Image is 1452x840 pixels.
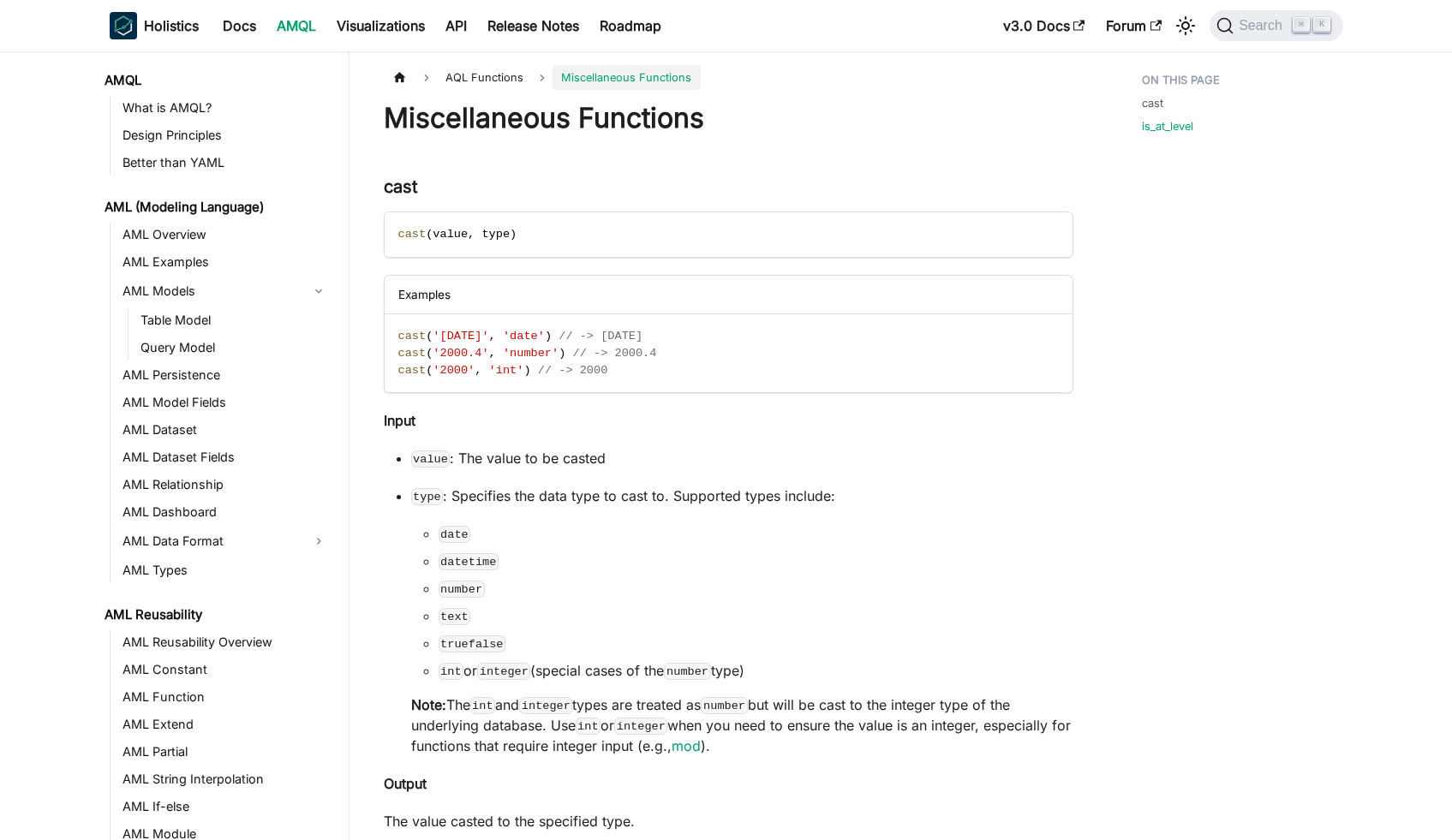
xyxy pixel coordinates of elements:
[672,737,701,754] a: mod
[573,347,657,360] span: // -> 2000.4
[117,250,334,274] a: AML Examples
[426,330,433,343] span: (
[117,558,334,582] a: AML Types
[117,527,303,555] a: AML Data Format
[93,51,350,840] nav: Docs sidebar
[385,276,1073,314] div: Examples
[701,697,747,714] code: number
[411,488,444,505] code: type
[468,228,475,241] span: ,
[117,223,334,247] a: AML Overview
[411,486,1073,506] p: : Specifies the data type to cast to. Supported types include:
[144,15,199,36] b: Holistics
[117,418,334,442] a: AML Dataset
[553,65,700,90] span: Miscellaneous Functions
[384,775,427,792] strong: Output
[475,364,481,377] span: ,
[433,330,488,343] span: '[DATE]'
[433,347,488,360] span: '2000.4'
[433,228,468,241] span: value
[99,69,334,92] a: AMQL
[212,12,266,39] a: Docs
[117,500,334,524] a: AML Dashboard
[426,347,433,360] span: (
[519,697,572,714] code: integer
[398,330,427,343] span: cast
[398,228,427,241] span: cast
[384,65,416,90] a: Home page
[481,228,510,241] span: type
[435,12,477,39] a: API
[411,696,446,713] strong: Note:
[439,553,499,570] code: datetime
[1096,12,1172,39] a: Forum
[117,685,334,709] a: AML Function
[117,123,334,147] a: Design Principles
[117,740,334,764] a: AML Partial
[1234,18,1293,33] span: Search
[589,12,672,39] a: Roadmap
[117,712,334,736] a: AML Extend
[1142,118,1193,134] a: is_at_level
[489,330,496,343] span: ,
[437,65,532,90] span: AQL Functions
[398,347,427,360] span: cast
[545,330,552,343] span: )
[1142,95,1163,111] a: cast
[1172,12,1199,39] button: Switch between dark and light mode (currently light mode)
[411,448,1073,468] p: : The value to be casted
[303,277,334,305] button: Collapse sidebar category 'AML Models'
[439,608,471,625] code: text
[326,12,435,39] a: Visualizations
[384,65,1073,90] nav: Breadcrumbs
[117,658,334,682] a: AML Constant
[110,12,199,39] a: HolisticsHolistics
[523,364,530,377] span: )
[503,330,545,343] span: 'date'
[510,228,517,241] span: )
[1210,10,1342,41] button: Search (Command+K)
[489,347,496,360] span: ,
[117,151,334,175] a: Better than YAML
[614,718,667,735] code: integer
[303,527,334,555] button: Expand sidebar category 'AML Data Format'
[135,336,334,360] a: Query Model
[411,450,451,468] code: value
[439,581,485,598] code: number
[1313,17,1330,33] kbd: K
[135,308,334,332] a: Table Model
[576,718,601,735] code: int
[439,635,506,652] code: truefalse
[426,364,433,377] span: (
[117,445,334,469] a: AML Dataset Fields
[426,228,433,241] span: (
[993,12,1096,39] a: v3.0 Docs
[110,12,137,39] img: Holistics
[489,364,524,377] span: 'int'
[470,697,496,714] code: int
[117,767,334,791] a: AML String Interpolation
[1293,17,1310,33] kbd: ⌘
[559,330,642,343] span: // -> [DATE]
[477,12,589,39] a: Release Notes
[117,363,334,387] a: AML Persistence
[117,795,334,819] a: AML If-else
[117,473,334,497] a: AML Relationship
[384,176,1073,198] h3: cast
[559,347,565,360] span: )
[117,96,334,120] a: What is AMQL?
[398,364,427,377] span: cast
[266,12,326,39] a: AMQL
[477,663,530,680] code: integer
[439,660,1073,681] li: or (special cases of the type)
[384,101,1073,135] h1: Miscellaneous Functions
[99,603,334,627] a: AML Reusability
[503,347,559,360] span: 'number'
[99,195,334,219] a: AML (Modeling Language)
[411,694,1073,756] p: The and types are treated as but will be cast to the integer type of the underlying database. Use...
[433,364,475,377] span: '2000'
[439,663,464,680] code: int
[538,364,608,377] span: // -> 2000
[117,390,334,414] a: AML Model Fields
[439,526,471,543] code: date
